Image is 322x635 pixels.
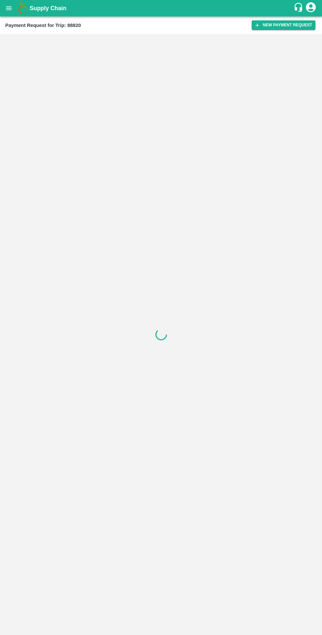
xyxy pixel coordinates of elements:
[293,2,305,14] div: customer-support
[16,2,30,15] img: logo
[1,1,16,16] button: open drawer
[252,20,315,30] button: New Payment Request
[5,23,81,28] b: Payment Request for Trip: 88820
[30,4,293,13] a: Supply Chain
[305,1,317,15] div: account of current user
[30,5,66,12] b: Supply Chain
